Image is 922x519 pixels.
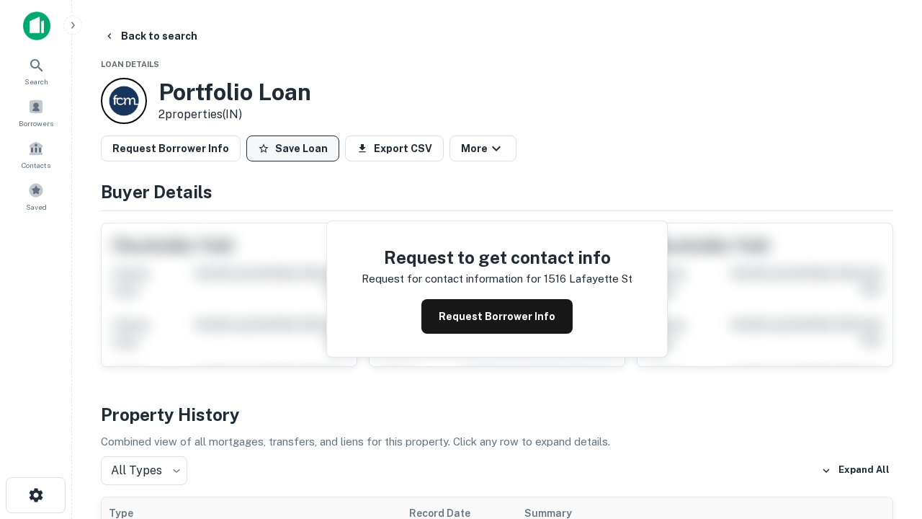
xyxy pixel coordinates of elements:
p: 2 properties (IN) [158,106,311,123]
button: More [449,136,516,161]
h4: Request to get contact info [362,244,632,270]
button: Expand All [818,460,893,482]
a: Search [4,51,68,90]
p: Request for contact information for [362,270,541,288]
span: Borrowers [19,117,53,129]
h3: Portfolio Loan [158,79,311,106]
a: Borrowers [4,93,68,132]
p: Combined view of all mortgages, transfers, and liens for this property. Click any row to expand d... [101,433,893,451]
span: Loan Details [101,60,159,68]
div: All Types [101,456,187,485]
iframe: Chat Widget [850,358,922,427]
p: 1516 lafayette st [544,270,632,288]
button: Back to search [98,23,203,49]
span: Contacts [22,159,50,171]
span: Saved [26,201,47,213]
h4: Property History [101,402,893,427]
span: Search [24,76,48,87]
button: Request Borrower Info [421,299,573,334]
h4: Buyer Details [101,179,893,205]
a: Contacts [4,135,68,174]
a: Saved [4,177,68,216]
button: Request Borrower Info [101,136,241,161]
img: capitalize-icon.png [23,12,50,40]
button: Export CSV [345,136,444,161]
button: Save Loan [246,136,339,161]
